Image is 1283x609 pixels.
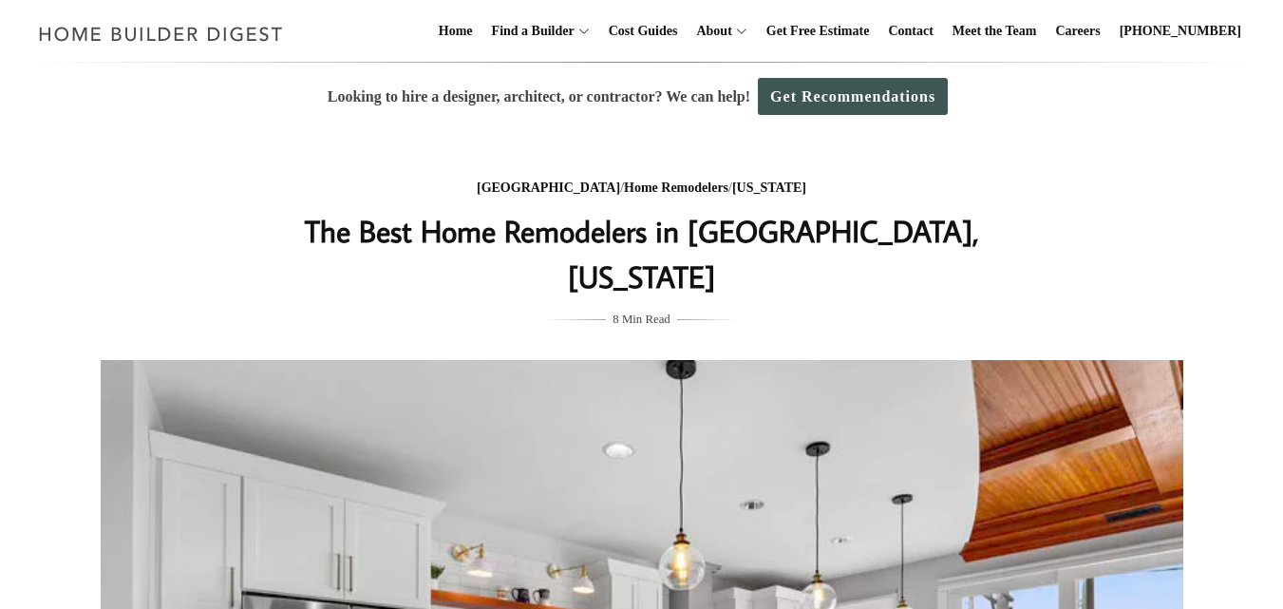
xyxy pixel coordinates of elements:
a: About [689,1,731,62]
a: Home Remodelers [624,181,728,195]
a: Get Recommendations [758,78,948,115]
a: [US_STATE] [732,181,806,195]
a: Home [431,1,481,62]
a: Find a Builder [484,1,575,62]
img: Home Builder Digest [30,15,292,52]
a: [PHONE_NUMBER] [1112,1,1249,62]
div: / / [263,177,1021,200]
h1: The Best Home Remodelers in [GEOGRAPHIC_DATA], [US_STATE] [263,208,1021,299]
a: Contact [880,1,940,62]
span: 8 Min Read [613,309,670,330]
a: [GEOGRAPHIC_DATA] [477,181,620,195]
a: Get Free Estimate [759,1,877,62]
a: Meet the Team [945,1,1045,62]
a: Cost Guides [601,1,686,62]
a: Careers [1048,1,1108,62]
